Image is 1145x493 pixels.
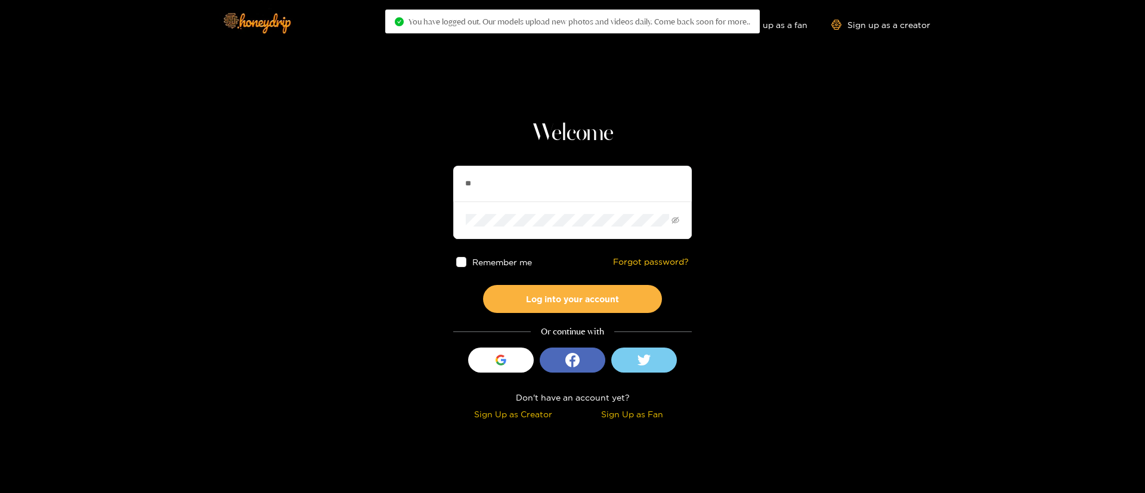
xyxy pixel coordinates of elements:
span: Remember me [472,258,532,266]
a: Sign up as a creator [831,20,930,30]
span: eye-invisible [671,216,679,224]
a: Sign up as a fan [726,20,807,30]
div: Sign Up as Creator [456,407,570,421]
div: Don't have an account yet? [453,390,692,404]
h1: Welcome [453,119,692,148]
span: check-circle [395,17,404,26]
div: Or continue with [453,325,692,339]
div: Sign Up as Fan [575,407,689,421]
button: Log into your account [483,285,662,313]
span: You have logged out. Our models upload new photos and videos daily. Come back soon for more.. [409,17,750,26]
a: Forgot password? [613,257,689,267]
